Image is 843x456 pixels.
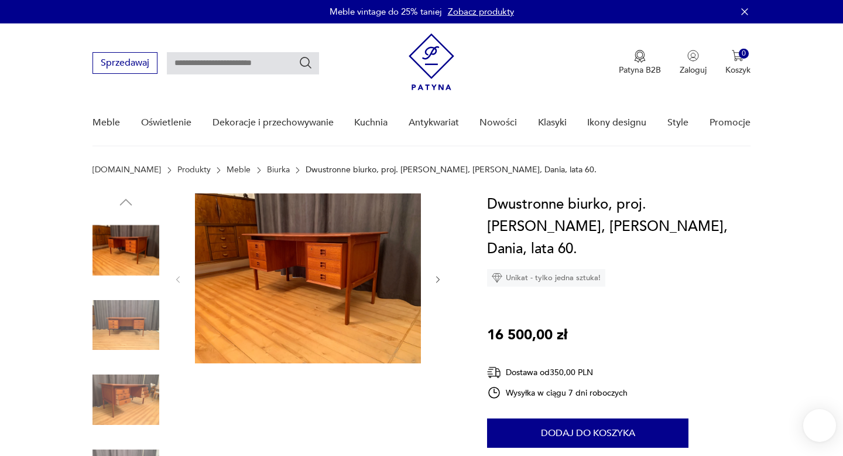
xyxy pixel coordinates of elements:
[487,365,628,380] div: Dostawa od 350,00 PLN
[409,33,454,90] img: Patyna - sklep z meblami i dekoracjami vintage
[680,64,707,76] p: Zaloguj
[739,49,749,59] div: 0
[619,50,661,76] button: Patyna B2B
[330,6,442,18] p: Meble vintage do 25% taniej
[267,165,290,175] a: Biurka
[479,100,517,145] a: Nowości
[680,50,707,76] button: Zaloguj
[487,418,688,448] button: Dodaj do koszyka
[487,324,567,346] p: 16 500,00 zł
[732,50,743,62] img: Ikona koszyka
[195,193,421,363] img: Zdjęcie produktu Dwustronne biurko, proj. Arne Vodder, Brouer Møbelfabrik, Dania, lata 60.
[710,100,751,145] a: Promocje
[725,64,751,76] p: Koszyk
[538,100,567,145] a: Klasyki
[587,100,646,145] a: Ikony designu
[619,50,661,76] a: Ikona medaluPatyna B2B
[306,165,597,175] p: Dwustronne biurko, proj. [PERSON_NAME], [PERSON_NAME], Dania, lata 60.
[487,365,501,380] img: Ikona dostawy
[803,409,836,442] iframe: Smartsupp widget button
[487,386,628,400] div: Wysyłka w ciągu 7 dni roboczych
[177,165,211,175] a: Produkty
[487,269,605,287] div: Unikat - tylko jedna sztuka!
[687,50,699,62] img: Ikonka użytkownika
[227,165,251,175] a: Meble
[92,292,159,359] img: Zdjęcie produktu Dwustronne biurko, proj. Arne Vodder, Brouer Møbelfabrik, Dania, lata 60.
[487,193,750,260] h1: Dwustronne biurko, proj. [PERSON_NAME], [PERSON_NAME], Dania, lata 60.
[409,100,459,145] a: Antykwariat
[92,366,159,433] img: Zdjęcie produktu Dwustronne biurko, proj. Arne Vodder, Brouer Møbelfabrik, Dania, lata 60.
[213,100,334,145] a: Dekoracje i przechowywanie
[492,273,502,283] img: Ikona diamentu
[299,56,313,70] button: Szukaj
[619,64,661,76] p: Patyna B2B
[92,52,157,74] button: Sprzedawaj
[92,217,159,284] img: Zdjęcie produktu Dwustronne biurko, proj. Arne Vodder, Brouer Møbelfabrik, Dania, lata 60.
[354,100,388,145] a: Kuchnia
[448,6,514,18] a: Zobacz produkty
[141,100,191,145] a: Oświetlenie
[92,100,120,145] a: Meble
[634,50,646,63] img: Ikona medalu
[92,60,157,68] a: Sprzedawaj
[725,50,751,76] button: 0Koszyk
[92,165,161,175] a: [DOMAIN_NAME]
[667,100,688,145] a: Style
